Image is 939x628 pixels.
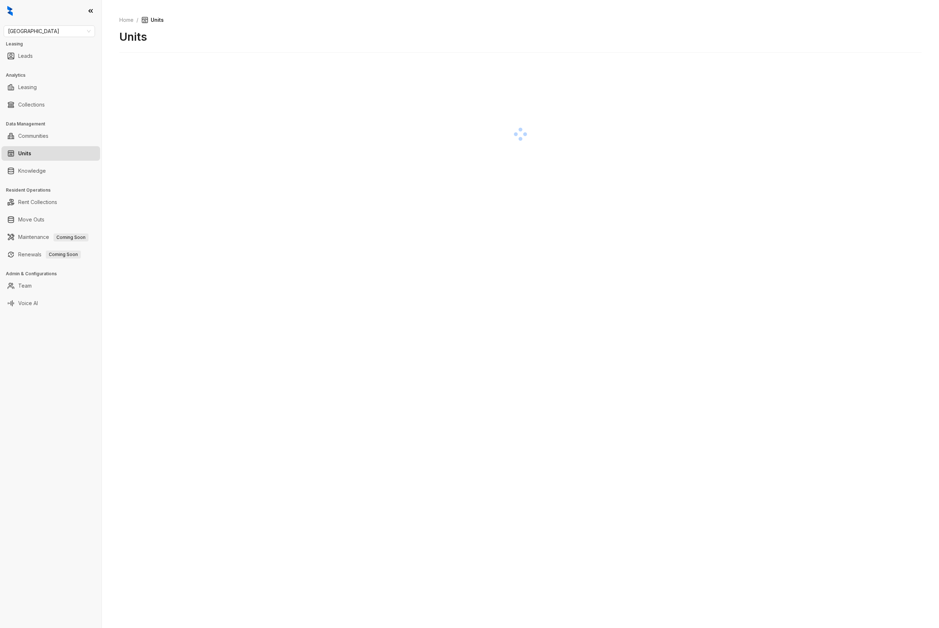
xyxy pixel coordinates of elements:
[141,16,164,24] span: Units
[18,97,45,112] a: Collections
[136,16,138,24] li: /
[1,296,100,311] li: Voice AI
[1,212,100,227] li: Move Outs
[54,233,88,241] span: Coming Soon
[18,49,33,63] a: Leads
[1,247,100,262] li: Renewals
[7,6,13,16] img: logo
[1,230,100,244] li: Maintenance
[118,16,135,24] a: Home
[6,41,102,47] h3: Leasing
[1,80,100,95] li: Leasing
[18,129,48,143] a: Communities
[18,212,44,227] a: Move Outs
[6,271,102,277] h3: Admin & Configurations
[18,195,57,209] a: Rent Collections
[6,187,102,193] h3: Resident Operations
[46,251,81,259] span: Coming Soon
[6,72,102,79] h3: Analytics
[1,164,100,178] li: Knowledge
[18,296,38,311] a: Voice AI
[6,121,102,127] h3: Data Management
[1,195,100,209] li: Rent Collections
[8,26,91,37] span: Fairfield
[1,129,100,143] li: Communities
[18,164,46,178] a: Knowledge
[18,80,37,95] a: Leasing
[18,247,81,262] a: RenewalsComing Soon
[1,146,100,161] li: Units
[18,146,31,161] a: Units
[1,97,100,112] li: Collections
[1,279,100,293] li: Team
[1,49,100,63] li: Leads
[119,30,147,44] h2: Units
[18,279,32,293] a: Team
